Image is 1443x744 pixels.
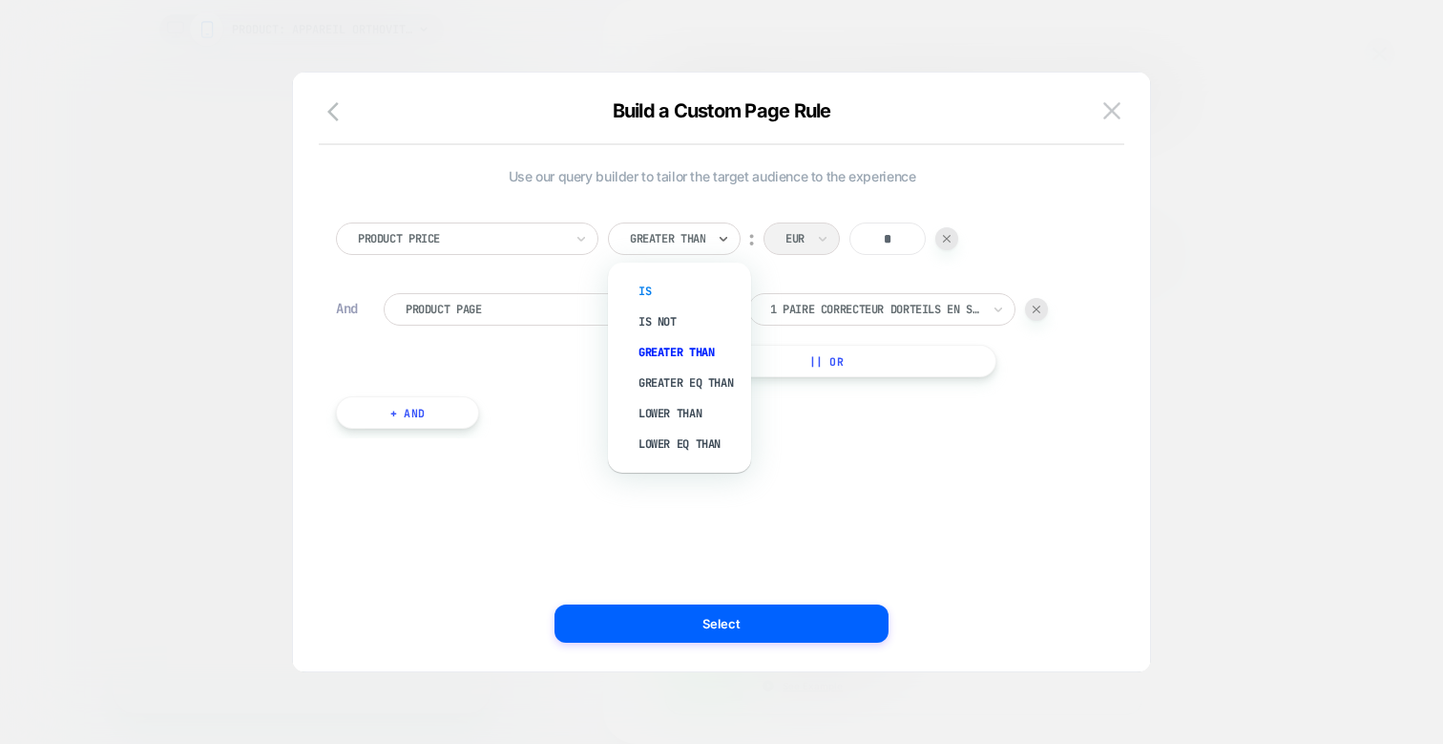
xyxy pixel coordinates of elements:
div: Lower Than [627,398,751,429]
div: Is [627,276,751,307]
div: Greater Eq Than [627,368,751,398]
button: || Or [656,345,996,377]
span: Use our query builder to tailor the target audience to the experience [336,168,1088,184]
div: Is not [627,307,751,337]
div: Lower Eq Than [627,429,751,459]
div: ︰ [742,226,762,252]
button: Select [554,605,889,643]
img: close [1103,102,1120,118]
div: Greater Than [627,337,751,368]
img: end [1033,306,1040,313]
span: Build a Custom Page Rule [613,99,831,122]
img: end [943,235,951,243]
